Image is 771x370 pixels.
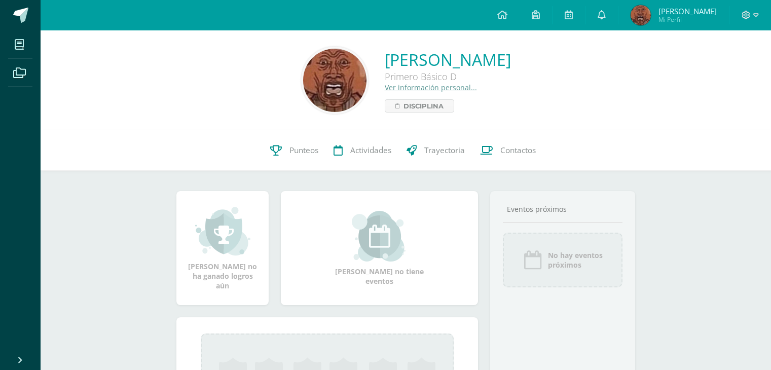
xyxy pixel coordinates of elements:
[329,211,430,286] div: [PERSON_NAME] no tiene eventos
[631,5,651,25] img: 9135f6be26e83e1656d24adf2032681a.png
[500,145,536,156] span: Contactos
[350,145,391,156] span: Actividades
[399,130,472,171] a: Trayectoria
[289,145,318,156] span: Punteos
[523,250,543,270] img: event_icon.png
[195,206,250,256] img: achievement_small.png
[424,145,465,156] span: Trayectoria
[503,204,622,214] div: Eventos próximos
[385,49,511,70] a: [PERSON_NAME]
[385,70,511,83] div: Primero Básico D
[658,6,717,16] span: [PERSON_NAME]
[403,100,444,112] span: Disciplina
[385,99,454,113] a: Disciplina
[658,15,717,24] span: Mi Perfil
[326,130,399,171] a: Actividades
[187,206,259,290] div: [PERSON_NAME] no ha ganado logros aún
[352,211,407,262] img: event_small.png
[263,130,326,171] a: Punteos
[303,49,366,112] img: f7cba08d95cb9cde082d7389e8f9afcd.png
[548,250,603,270] span: No hay eventos próximos
[472,130,543,171] a: Contactos
[385,83,477,92] a: Ver información personal...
